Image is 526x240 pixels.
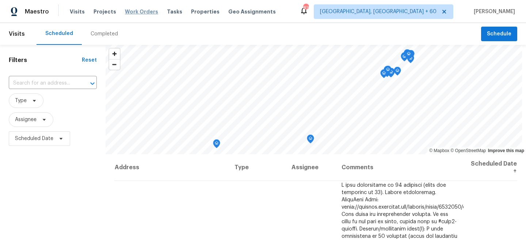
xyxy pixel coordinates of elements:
[404,49,411,61] div: Map marker
[481,27,517,42] button: Schedule
[125,8,158,15] span: Work Orders
[15,116,37,123] span: Assignee
[9,57,82,64] h1: Filters
[401,52,408,63] div: Map marker
[464,154,517,181] th: Scheduled Date ↑
[320,8,437,15] span: [GEOGRAPHIC_DATA], [GEOGRAPHIC_DATA] + 60
[307,135,314,146] div: Map marker
[15,97,27,104] span: Type
[228,8,276,15] span: Geo Assignments
[94,8,116,15] span: Projects
[406,50,413,62] div: Map marker
[380,69,388,81] div: Map marker
[191,8,220,15] span: Properties
[45,30,73,37] div: Scheduled
[109,59,120,70] span: Zoom out
[407,54,414,66] div: Map marker
[106,45,522,154] canvas: Map
[229,154,285,181] th: Type
[429,148,449,153] a: Mapbox
[336,154,464,181] th: Comments
[9,78,76,89] input: Search for an address...
[91,30,118,38] div: Completed
[167,9,182,14] span: Tasks
[109,49,120,59] button: Zoom in
[87,78,98,89] button: Open
[70,8,85,15] span: Visits
[9,26,25,42] span: Visits
[401,53,408,64] div: Map marker
[384,66,391,77] div: Map marker
[213,139,220,151] div: Map marker
[109,59,120,70] button: Zoom out
[82,57,97,64] div: Reset
[286,154,336,181] th: Assignee
[405,50,412,61] div: Map marker
[487,30,511,39] span: Schedule
[450,148,486,153] a: OpenStreetMap
[384,66,392,77] div: Map marker
[15,135,53,142] span: Scheduled Date
[407,50,415,61] div: Map marker
[114,154,229,181] th: Address
[394,67,401,78] div: Map marker
[488,148,524,153] a: Improve this map
[471,8,515,15] span: [PERSON_NAME]
[25,8,49,15] span: Maestro
[303,4,308,12] div: 819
